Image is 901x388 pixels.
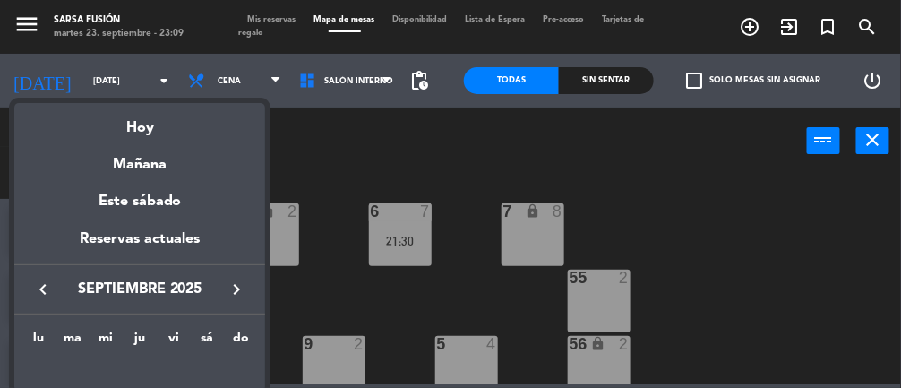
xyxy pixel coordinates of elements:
th: viernes [157,328,191,356]
div: Reservas actuales [14,228,265,264]
div: Hoy [14,103,265,140]
span: septiembre 2025 [59,278,220,301]
th: domingo [224,328,258,356]
th: martes [56,328,90,356]
button: keyboard_arrow_left [27,278,59,301]
th: jueves [123,328,157,356]
div: Mañana [14,140,265,177]
div: Este sábado [14,177,265,227]
th: lunes [21,328,56,356]
i: keyboard_arrow_right [226,279,247,300]
th: sábado [191,328,225,356]
i: keyboard_arrow_left [32,279,54,300]
th: miércoles [90,328,124,356]
button: keyboard_arrow_right [220,278,253,301]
